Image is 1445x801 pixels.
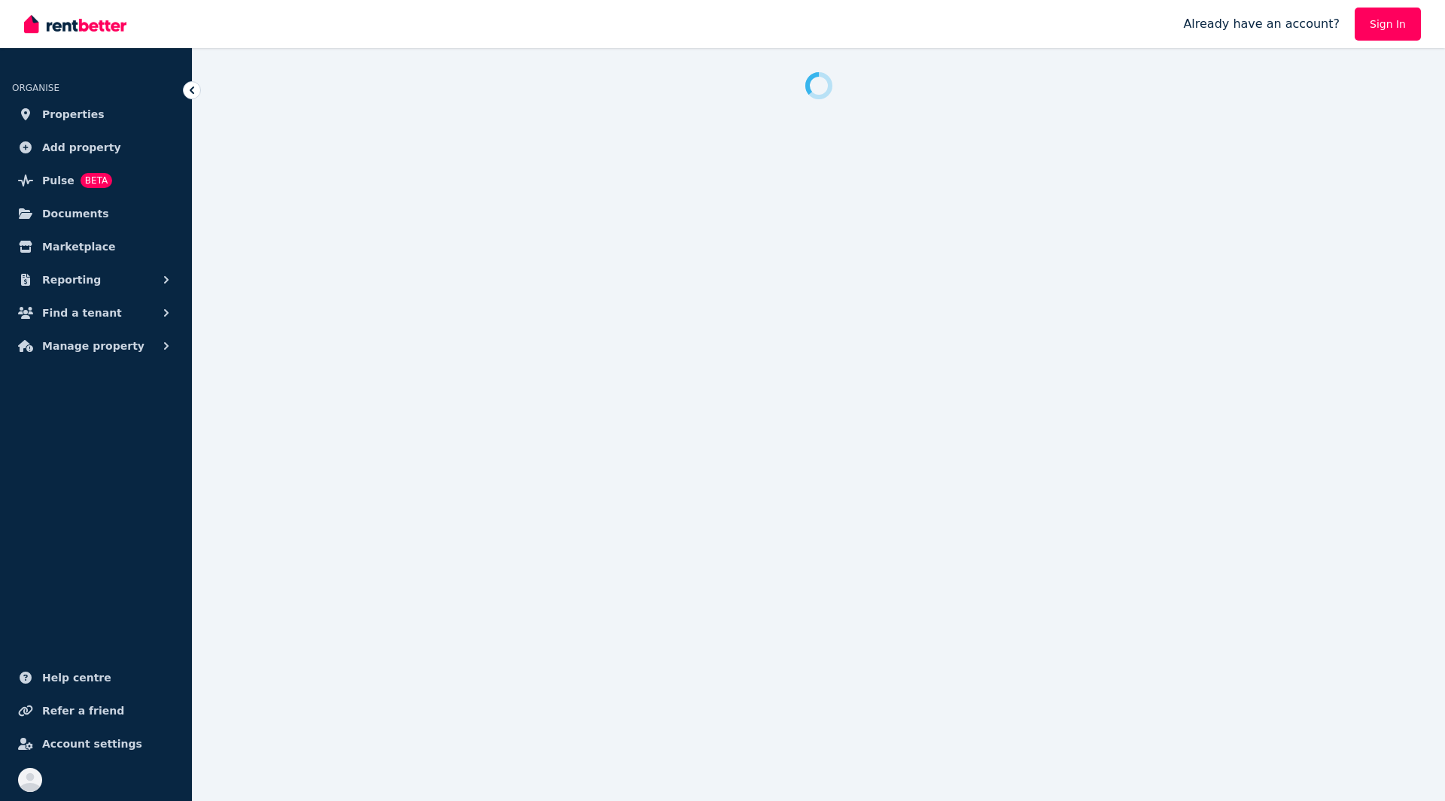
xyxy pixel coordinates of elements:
[1355,8,1421,41] a: Sign In
[42,669,111,687] span: Help centre
[12,199,180,229] a: Documents
[24,13,126,35] img: RentBetter
[42,304,122,322] span: Find a tenant
[12,729,180,759] a: Account settings
[42,171,75,190] span: Pulse
[12,663,180,693] a: Help centre
[12,696,180,726] a: Refer a friend
[42,702,124,720] span: Refer a friend
[12,331,180,361] button: Manage property
[1183,15,1340,33] span: Already have an account?
[12,298,180,328] button: Find a tenant
[81,173,112,188] span: BETA
[12,232,180,262] a: Marketplace
[42,138,121,156] span: Add property
[42,735,142,753] span: Account settings
[42,271,101,289] span: Reporting
[42,337,144,355] span: Manage property
[12,132,180,162] a: Add property
[42,105,105,123] span: Properties
[12,265,180,295] button: Reporting
[12,83,59,93] span: ORGANISE
[12,165,180,196] a: PulseBETA
[42,238,115,256] span: Marketplace
[42,205,109,223] span: Documents
[12,99,180,129] a: Properties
